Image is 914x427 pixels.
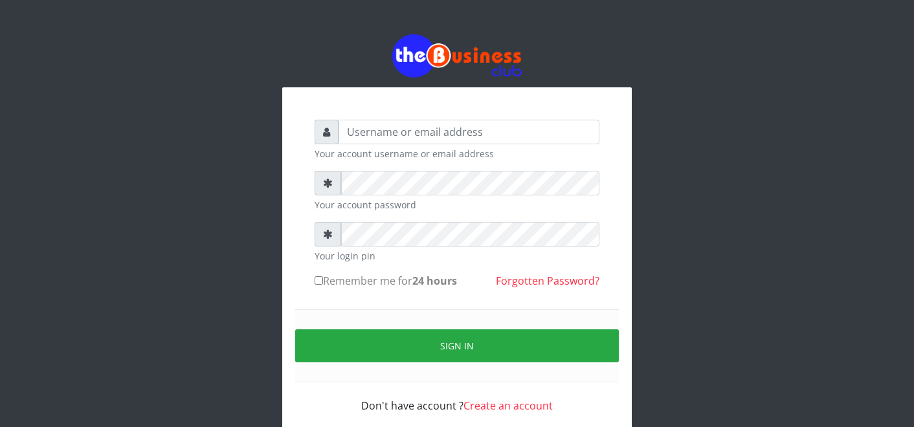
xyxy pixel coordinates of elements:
small: Your account password [315,198,599,212]
small: Your account username or email address [315,147,599,160]
small: Your login pin [315,249,599,263]
b: 24 hours [412,274,457,288]
a: Forgotten Password? [496,274,599,288]
button: Sign in [295,329,619,362]
input: Username or email address [339,120,599,144]
input: Remember me for24 hours [315,276,323,285]
a: Create an account [463,399,553,413]
label: Remember me for [315,273,457,289]
div: Don't have account ? [315,382,599,413]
